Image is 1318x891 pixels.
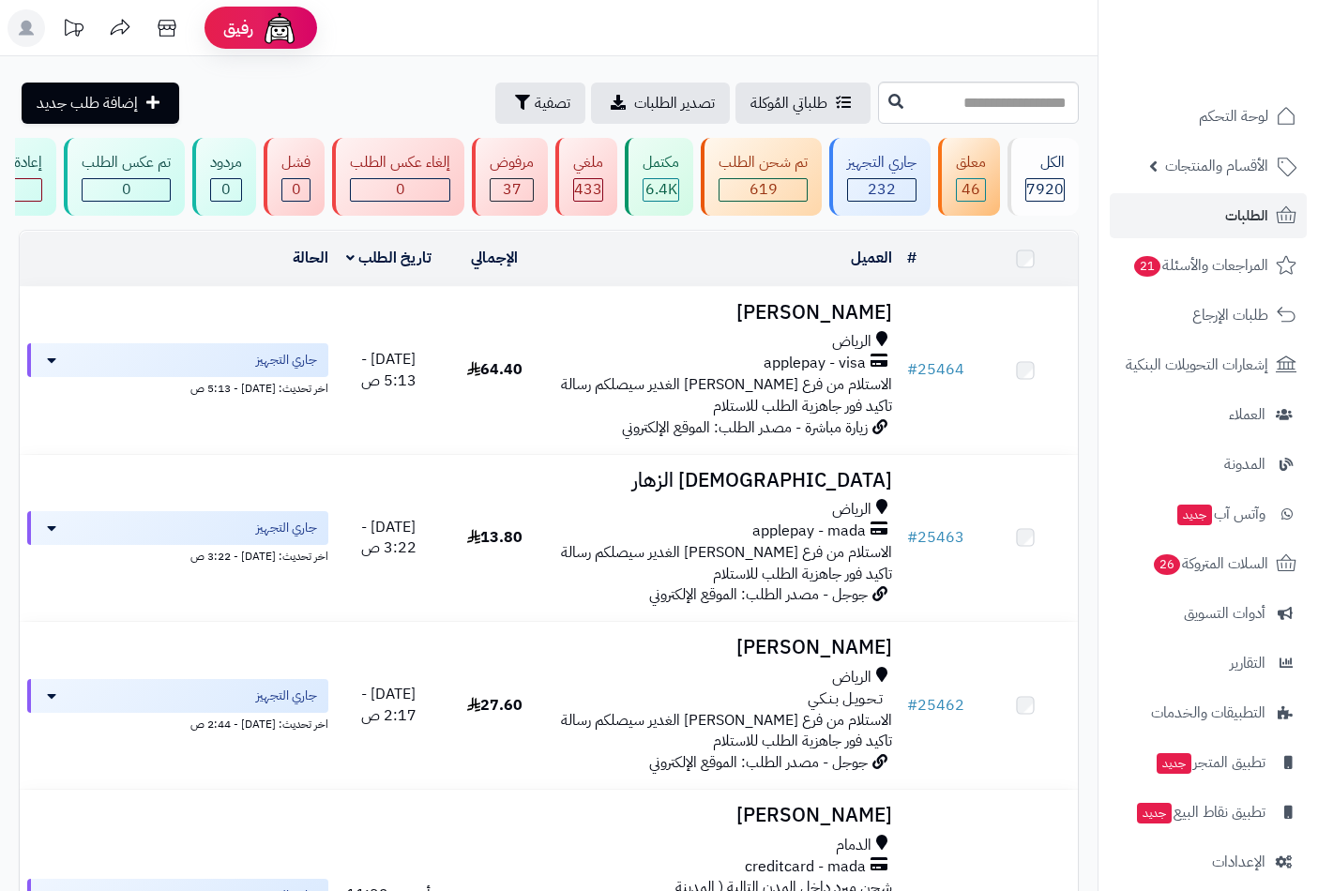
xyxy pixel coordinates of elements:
[934,138,1004,216] a: معلق 46
[561,709,892,753] span: الاستلام من فرع [PERSON_NAME] الغدير سيصلكم رسالة تاكيد فور جاهزية الطلب للاستلام
[752,521,866,542] span: applepay - mada
[223,17,253,39] span: رفيق
[361,348,417,392] span: [DATE] - 5:13 ص
[1110,790,1307,835] a: تطبيق نقاط البيعجديد
[1184,600,1265,627] span: أدوات التسويق
[221,178,231,201] span: 0
[832,667,871,688] span: الرياض
[868,178,896,201] span: 232
[1137,803,1172,823] span: جديد
[281,152,311,174] div: فشل
[282,179,310,201] div: 0
[361,516,417,560] span: [DATE] - 3:22 ص
[396,178,405,201] span: 0
[1110,193,1307,238] a: الطلبات
[535,92,570,114] span: تصفية
[1025,152,1065,174] div: الكل
[293,247,328,269] a: الحالة
[491,179,533,201] div: 37
[1152,551,1268,577] span: السلات المتروكة
[1157,753,1191,774] span: جديد
[1175,501,1265,527] span: وآتس آب
[1110,293,1307,338] a: طلبات الإرجاع
[1110,541,1307,586] a: السلات المتروكة26
[361,683,417,727] span: [DATE] - 2:17 ص
[211,179,241,201] div: 0
[1225,203,1268,229] span: الطلبات
[261,9,298,47] img: ai-face.png
[591,83,730,124] a: تصدير الطلبات
[735,83,871,124] a: طلباتي المُوكلة
[697,138,826,216] a: تم شحن الطلب 619
[622,416,868,439] span: زيارة مباشرة - مصدر الطلب: الموقع الإلكتروني
[1154,554,1180,575] span: 26
[1165,153,1268,179] span: الأقسام والمنتجات
[956,152,986,174] div: معلق
[649,751,868,774] span: جوجل - مصدر الطلب: الموقع الإلكتروني
[467,694,523,717] span: 27.60
[574,179,602,201] div: 433
[907,358,917,381] span: #
[495,83,585,124] button: تصفية
[1230,650,1265,676] span: التقارير
[1192,302,1268,328] span: طلبات الإرجاع
[649,583,868,606] span: جوجل - مصدر الطلب: الموقع الإلكتروني
[328,138,468,216] a: إلغاء عكس الطلب 0
[1177,505,1212,525] span: جديد
[720,179,807,201] div: 619
[644,179,678,201] div: 6358
[645,178,677,201] span: 6.4K
[832,331,871,353] span: الرياض
[1110,243,1307,288] a: المراجعات والأسئلة21
[1004,138,1083,216] a: الكل7920
[907,526,964,549] a: #25463
[1229,401,1265,428] span: العملاء
[848,179,916,201] div: 232
[1110,94,1307,139] a: لوحة التحكم
[1190,51,1300,90] img: logo-2.png
[907,526,917,549] span: #
[256,519,317,537] span: جاري التجهيز
[503,178,522,201] span: 37
[573,152,603,174] div: ملغي
[22,83,179,124] a: إضافة طلب جديد
[27,713,328,732] div: اخر تحديث: [DATE] - 2:44 ص
[1110,392,1307,437] a: العملاء
[50,9,97,52] a: تحديثات المنصة
[552,138,621,216] a: ملغي 433
[1110,740,1307,785] a: تطبيق المتجرجديد
[122,178,131,201] span: 0
[634,92,715,114] span: تصدير الطلبات
[555,470,893,491] h3: [DEMOGRAPHIC_DATA] الزهار
[907,694,964,717] a: #25462
[574,178,602,201] span: 433
[1110,591,1307,636] a: أدوات التسويق
[82,152,171,174] div: تم عكس الطلب
[555,805,893,826] h3: [PERSON_NAME]
[1110,442,1307,487] a: المدونة
[292,178,301,201] span: 0
[907,694,917,717] span: #
[1151,700,1265,726] span: التطبيقات والخدمات
[643,152,679,174] div: مكتمل
[847,152,917,174] div: جاري التجهيز
[750,92,827,114] span: طلباتي المُوكلة
[467,358,523,381] span: 64.40
[467,526,523,549] span: 13.80
[1134,256,1160,277] span: 21
[1110,342,1307,387] a: إشعارات التحويلات البنكية
[256,687,317,705] span: جاري التجهيز
[260,138,328,216] a: فشل 0
[1026,178,1064,201] span: 7920
[832,499,871,521] span: الرياض
[27,545,328,565] div: اخر تحديث: [DATE] - 3:22 ص
[351,179,449,201] div: 0
[83,179,170,201] div: 0
[907,247,917,269] a: #
[745,856,866,878] span: creditcard - mada
[1224,451,1265,477] span: المدونة
[962,178,980,201] span: 46
[490,152,534,174] div: مرفوض
[836,835,871,856] span: الدمام
[555,637,893,658] h3: [PERSON_NAME]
